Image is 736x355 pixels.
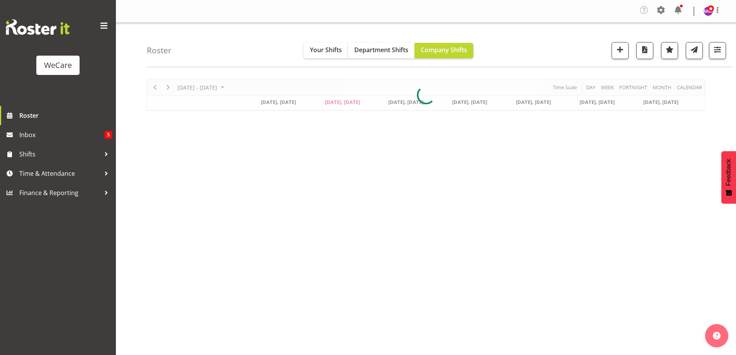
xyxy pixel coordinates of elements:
[661,42,678,59] button: Highlight an important date within the roster.
[310,46,342,54] span: Your Shifts
[19,110,112,121] span: Roster
[725,159,732,186] span: Feedback
[44,59,72,71] div: WeCare
[415,43,473,58] button: Company Shifts
[354,46,408,54] span: Department Shifts
[147,46,172,55] h4: Roster
[6,19,70,35] img: Rosterit website logo
[721,151,736,204] button: Feedback - Show survey
[304,43,348,58] button: Your Shifts
[612,42,629,59] button: Add a new shift
[19,168,100,179] span: Time & Attendance
[686,42,703,59] button: Send a list of all shifts for the selected filtered period to all rostered employees.
[709,42,726,59] button: Filter Shifts
[421,46,467,54] span: Company Shifts
[713,332,721,340] img: help-xxl-2.png
[105,131,112,139] span: 5
[19,148,100,160] span: Shifts
[19,129,105,141] span: Inbox
[19,187,100,199] span: Finance & Reporting
[704,7,713,16] img: management-we-care10447.jpg
[348,43,415,58] button: Department Shifts
[636,42,653,59] button: Download a PDF of the roster according to the set date range.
